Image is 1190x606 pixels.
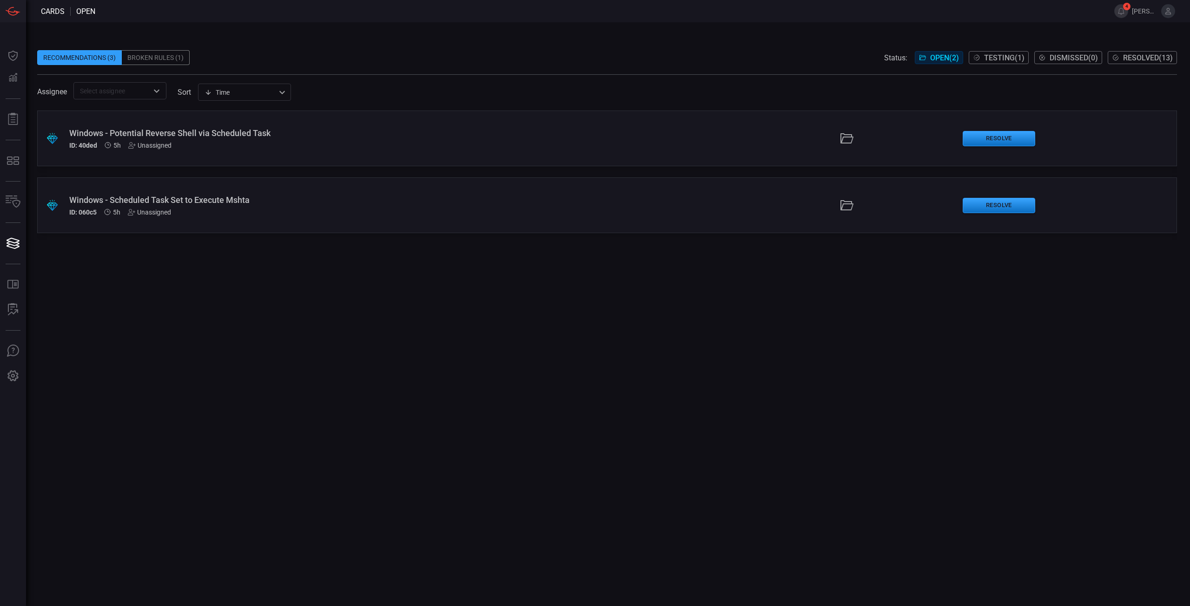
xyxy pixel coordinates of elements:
span: Cards [41,7,65,16]
span: Aug 11, 2025 6:42 AM [113,209,120,216]
div: Windows - Potential Reverse Shell via Scheduled Task [69,128,513,138]
button: Preferences [2,365,24,387]
button: ALERT ANALYSIS [2,299,24,321]
span: Resolved ( 13 ) [1123,53,1173,62]
button: Reports [2,108,24,130]
span: Open ( 2 ) [930,53,959,62]
div: Time [205,88,276,97]
button: Open [150,85,163,98]
span: [PERSON_NAME].[PERSON_NAME] [1132,7,1157,15]
span: open [76,7,95,16]
div: Broken Rules (1) [122,50,190,65]
button: Detections [2,67,24,89]
h5: ID: 40ded [69,142,97,149]
span: Assignee [37,87,67,96]
button: Dashboard [2,45,24,67]
button: Dismissed(0) [1034,51,1102,64]
button: Resolved(13) [1108,51,1177,64]
button: Cards [2,232,24,254]
span: Aug 11, 2025 6:42 AM [113,142,121,149]
button: Inventory [2,191,24,213]
button: Testing(1) [969,51,1029,64]
div: Unassigned [128,142,172,149]
h5: ID: 060c5 [69,209,97,216]
input: Select assignee [76,85,148,97]
button: Resolve [963,198,1035,213]
button: MITRE - Detection Posture [2,150,24,172]
button: Resolve [963,131,1035,146]
span: Dismissed ( 0 ) [1050,53,1098,62]
span: Testing ( 1 ) [984,53,1025,62]
div: Windows - Scheduled Task Set to Execute Mshta [69,195,513,205]
span: Status: [884,53,907,62]
button: Ask Us A Question [2,340,24,362]
span: 4 [1123,3,1130,10]
label: sort [178,88,191,97]
button: Rule Catalog [2,274,24,296]
button: Open(2) [915,51,963,64]
button: 4 [1114,4,1128,18]
div: Unassigned [128,209,171,216]
div: Recommendations (3) [37,50,122,65]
